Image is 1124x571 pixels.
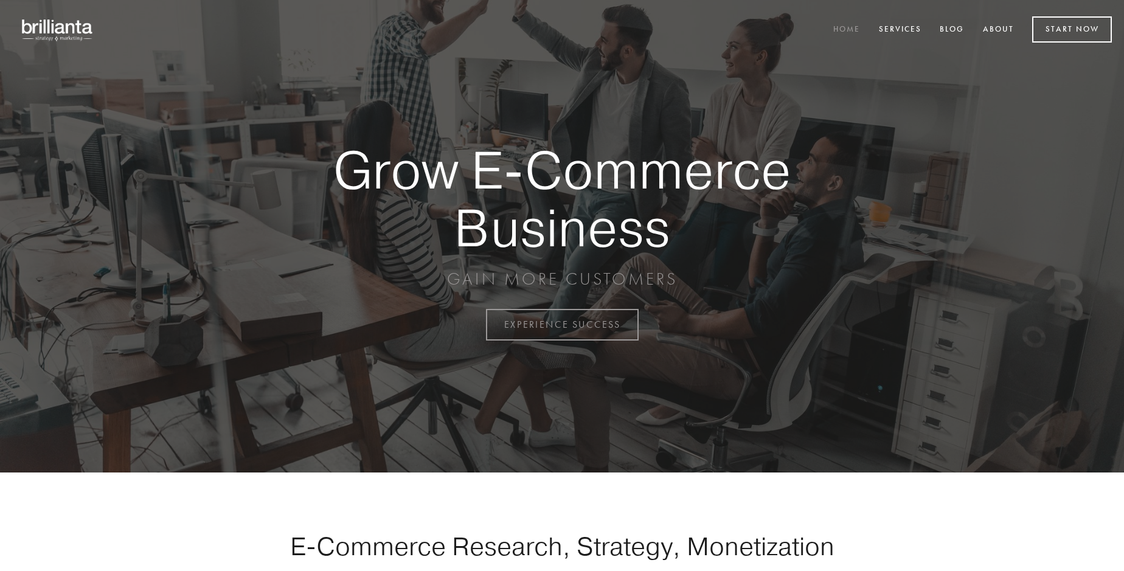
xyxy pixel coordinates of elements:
a: EXPERIENCE SUCCESS [486,309,639,341]
p: GAIN MORE CUSTOMERS [291,268,833,290]
strong: Grow E-Commerce Business [291,141,833,256]
h1: E-Commerce Research, Strategy, Monetization [252,531,872,561]
img: brillianta - research, strategy, marketing [12,12,103,47]
a: About [975,20,1022,40]
a: Home [825,20,868,40]
a: Blog [932,20,972,40]
a: Start Now [1032,16,1112,43]
a: Services [871,20,929,40]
